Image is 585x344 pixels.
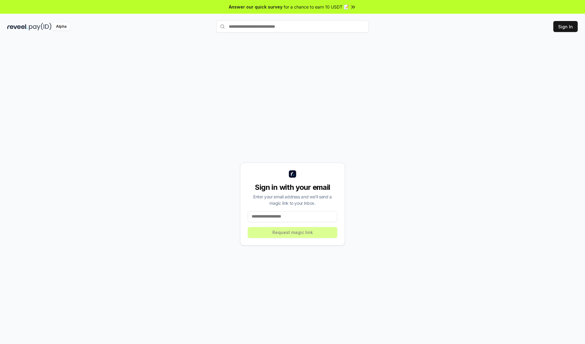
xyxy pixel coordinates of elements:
img: pay_id [29,23,51,30]
img: reveel_dark [7,23,28,30]
img: logo_small [289,170,296,178]
div: Sign in with your email [248,183,337,192]
button: Sign In [553,21,578,32]
span: Answer our quick survey [229,4,282,10]
div: Enter your email address and we’ll send a magic link to your inbox. [248,193,337,206]
span: for a chance to earn 10 USDT 📝 [284,4,349,10]
div: Alpha [53,23,70,30]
